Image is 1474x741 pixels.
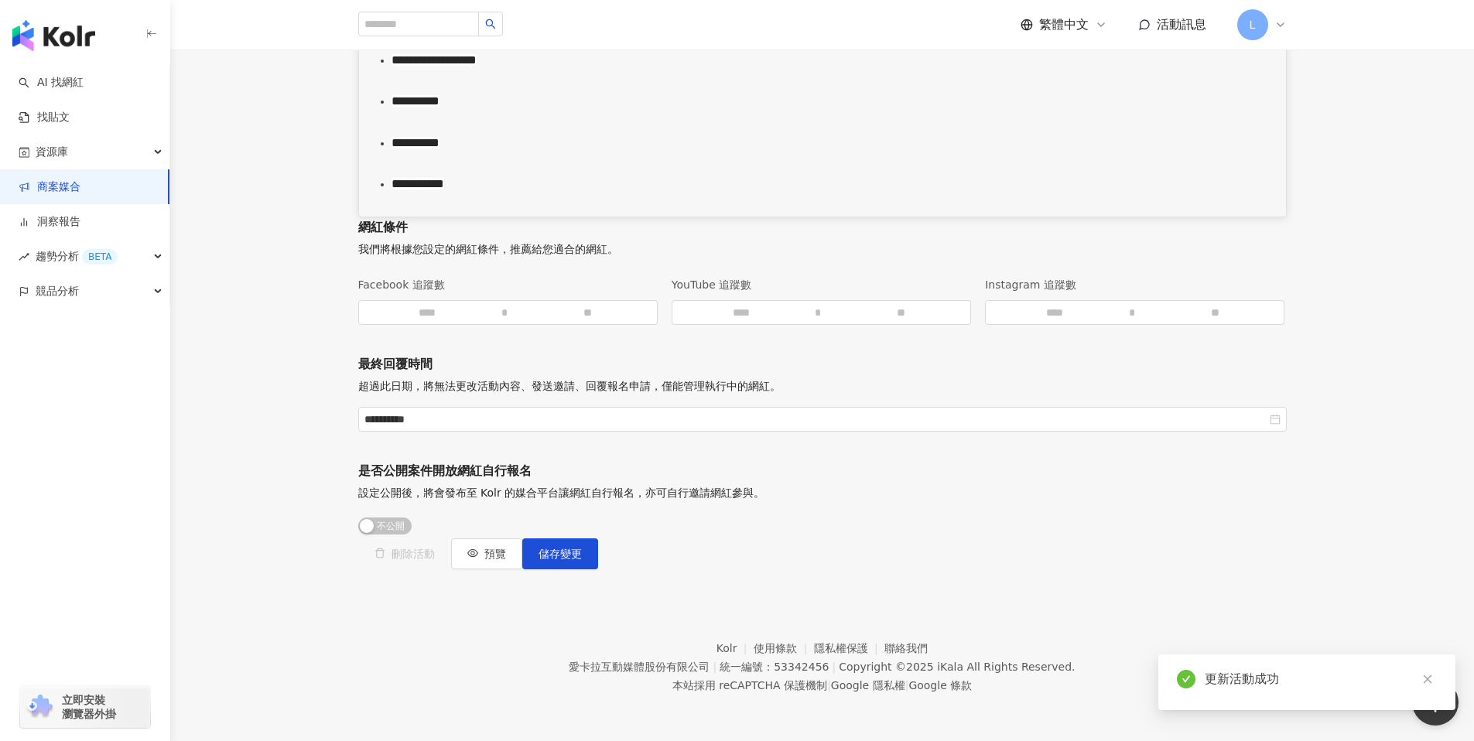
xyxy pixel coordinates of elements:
span: search [485,19,496,29]
a: 隱私權保護 [814,642,885,654]
span: | [827,679,831,691]
span: rise [19,251,29,262]
span: | [713,661,716,673]
img: logo [12,20,95,51]
span: | [905,679,909,691]
span: L [1250,16,1256,33]
span: eye [467,548,478,558]
button: 預覽 [451,538,522,569]
span: 趨勢分析 [36,239,118,274]
p: 是否公開案件開放網紅自行報名 [358,463,765,480]
p: 超過此日期，將無法更改活動內容、發送邀請、回覆報名申請，僅能管理執行中的網紅。 [358,379,1287,394]
span: 資源庫 [36,135,68,169]
p: 設定公開後，將會發布至 Kolr 的媒合平台讓網紅自行報名，亦可自行邀請網紅參與。 [358,486,765,501]
div: Copyright © 2025 All Rights Reserved. [839,661,1075,673]
span: 立即安裝 瀏覽器外掛 [62,693,116,721]
span: check-circle [1177,670,1195,688]
span: 活動訊息 [1157,17,1206,32]
p: 最終回覆時間 [358,356,1287,373]
span: 繁體中文 [1039,16,1089,33]
span: 預覽 [484,548,506,560]
span: 競品分析 [36,274,79,309]
p: 網紅條件 [358,219,1287,236]
span: close [1422,674,1433,685]
a: 找貼文 [19,110,70,125]
div: BETA [82,249,118,265]
span: 本站採用 reCAPTCHA 保護機制 [672,676,972,695]
a: 洞察報告 [19,214,80,230]
div: 愛卡拉互動媒體股份有限公司 [569,661,710,673]
a: searchAI 找網紅 [19,75,84,90]
a: 商案媒合 [19,179,80,195]
a: Kolr [716,642,754,654]
a: Google 條款 [908,679,972,691]
button: 刪除活動 [358,538,451,569]
p: YouTube 追蹤數 [672,269,973,300]
img: chrome extension [25,695,55,719]
a: iKala [937,661,963,673]
p: Facebook 追蹤數 [358,269,659,300]
p: 我們將根據您設定的網紅條件，推薦給您適合的網紅。 [358,242,1287,258]
div: 統一編號：53342456 [720,661,829,673]
a: 聯絡我們 [884,642,928,654]
span: 儲存變更 [539,548,582,560]
span: | [832,661,836,673]
div: 更新活動成功 [1205,670,1437,688]
a: 使用條款 [754,642,814,654]
button: 儲存變更 [522,538,598,569]
a: Google 隱私權 [831,679,905,691]
a: chrome extension立即安裝 瀏覽器外掛 [20,686,150,728]
p: Instagram 追蹤數 [985,269,1286,300]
